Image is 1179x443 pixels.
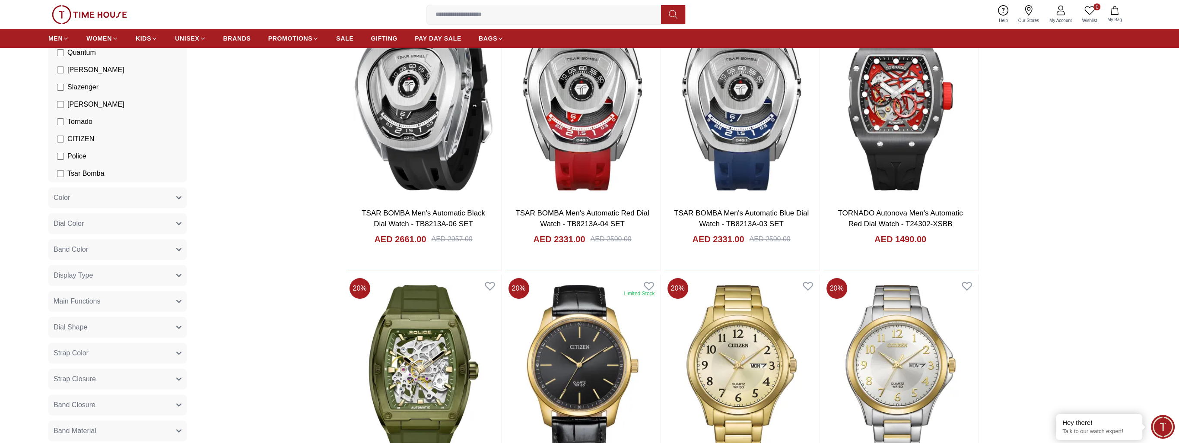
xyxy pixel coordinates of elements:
button: Dial Shape [48,317,187,338]
span: GIFTING [371,34,397,43]
span: 20 % [826,278,847,299]
button: Main Functions [48,291,187,312]
div: Limited Stock [623,290,655,297]
span: 0 [1093,3,1100,10]
a: MEN [48,31,69,46]
span: [PERSON_NAME] [67,65,124,75]
a: PROMOTIONS [268,31,319,46]
button: Dial Color [48,213,187,234]
button: Color [48,187,187,208]
span: Band Closure [54,400,95,410]
span: PAY DAY SALE [415,34,461,43]
input: [PERSON_NAME] [57,66,64,73]
button: My Bag [1102,4,1127,25]
span: Band Color [54,244,88,255]
span: Strap Color [54,348,89,358]
span: KIDS [136,34,151,43]
a: PAY DAY SALE [415,31,461,46]
div: AED 2590.00 [590,234,631,244]
a: TSAR BOMBA Men's Automatic Blue Dial Watch - TB8213A-03 SET [674,209,809,228]
div: Hey there! [1062,418,1136,427]
a: UNISEX [175,31,206,46]
a: TSAR BOMBA Men's Automatic Black Dial Watch - TB8213A-06 SET [362,209,485,228]
a: BAGS [479,31,504,46]
input: Slazenger [57,84,64,91]
h4: AED 1490.00 [874,233,926,245]
button: Band Closure [48,395,187,415]
span: 20 % [667,278,688,299]
a: Help [994,3,1013,25]
span: Color [54,193,70,203]
input: Tornado [57,118,64,125]
input: Quantum [57,49,64,56]
span: Quantum [67,47,96,58]
button: Strap Color [48,343,187,364]
a: BRANDS [223,31,251,46]
img: ... [52,5,127,24]
a: 0Wishlist [1077,3,1102,25]
span: WOMEN [86,34,112,43]
span: SALE [336,34,353,43]
span: UNISEX [175,34,199,43]
input: Police [57,153,64,160]
span: PROMOTIONS [268,34,313,43]
a: GIFTING [371,31,397,46]
h4: AED 2331.00 [692,233,744,245]
span: Wishlist [1079,17,1100,24]
button: Band Material [48,421,187,441]
p: Talk to our watch expert! [1062,428,1136,435]
span: BRANDS [223,34,251,43]
input: Tsar Bomba [57,170,64,177]
div: AED 2590.00 [749,234,790,244]
span: Our Stores [1015,17,1042,24]
span: MEN [48,34,63,43]
span: My Bag [1104,16,1125,23]
span: [PERSON_NAME] [67,99,124,110]
span: Band Material [54,426,96,436]
span: Tornado [67,117,92,127]
span: CITIZEN [67,134,94,144]
button: Strap Closure [48,369,187,389]
span: Dial Shape [54,322,87,332]
input: [PERSON_NAME] [57,101,64,108]
span: Dial Color [54,218,84,229]
h4: AED 2331.00 [533,233,585,245]
span: Strap Closure [54,374,96,384]
button: Display Type [48,265,187,286]
span: Police [67,151,86,161]
span: Main Functions [54,296,101,307]
h4: AED 2661.00 [374,233,426,245]
a: TORNADO Autonova Men's Automatic Red Dial Watch - T24302-XSBB [838,209,963,228]
span: My Account [1046,17,1075,24]
a: WOMEN [86,31,118,46]
a: TSAR BOMBA Men's Automatic Red Dial Watch - TB8213A-04 SET [515,209,649,228]
div: Chat Widget [1151,415,1175,439]
span: 20 % [508,278,529,299]
span: Display Type [54,270,93,281]
button: Band Color [48,239,187,260]
a: SALE [336,31,353,46]
span: Tsar Bomba [67,168,104,179]
span: 20 % [350,278,370,299]
a: KIDS [136,31,158,46]
span: BAGS [479,34,497,43]
span: Slazenger [67,82,99,92]
input: CITIZEN [57,136,64,142]
span: Help [995,17,1011,24]
a: Our Stores [1013,3,1044,25]
div: AED 2957.00 [431,234,472,244]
